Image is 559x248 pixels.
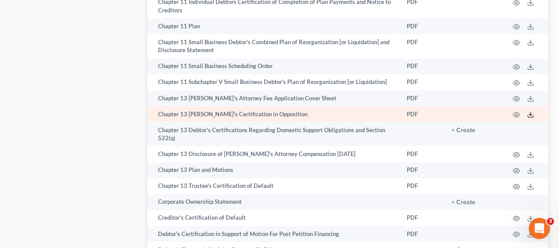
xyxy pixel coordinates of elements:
[451,127,475,134] button: + Create
[400,34,444,58] td: PDF
[147,226,400,242] td: Debtor's Certification in Support of Motion For Post Petition Financing
[400,90,444,106] td: PDF
[147,34,400,58] td: Chapter 11 Small Business Debtor's Combined Plan of Reorganization [or Liquidation] and Disclosur...
[400,210,444,226] td: PDF
[147,106,400,122] td: Chapter 13 [PERSON_NAME]'s Certification in Opposition
[400,58,444,74] td: PDF
[147,162,400,178] td: Chapter 13 Plan and Motions
[147,90,400,106] td: Chapter 13 [PERSON_NAME]'s Attorney Fee Application Cover Sheet
[547,218,554,225] span: 3
[147,18,400,34] td: Chapter 11 Plan
[147,210,400,226] td: Creditor's Certification of Default
[400,162,444,178] td: PDF
[400,106,444,122] td: PDF
[147,58,400,74] td: Chapter 11 Small Business Scheduling Order
[147,122,400,146] td: Chapter 13 Debtor's Certifications Regarding Domestic Support Obligations and Section 522(q)
[400,226,444,242] td: PDF
[147,74,400,90] td: Chapter 11 Subchapter V Small Business Debtor's Plan of Reorganization [or Liquidation]
[147,146,400,162] td: Chapter 13 Disclosure of [PERSON_NAME]'s Attorney Compensation [DATE]
[400,74,444,90] td: PDF
[400,18,444,34] td: PDF
[400,146,444,162] td: PDF
[400,178,444,194] td: PDF
[451,199,475,206] button: + Create
[147,194,400,210] td: Corporate Ownership Statement
[529,218,550,239] iframe: Intercom live chat
[147,178,400,194] td: Chapter 13 Trustee's Certification of Default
